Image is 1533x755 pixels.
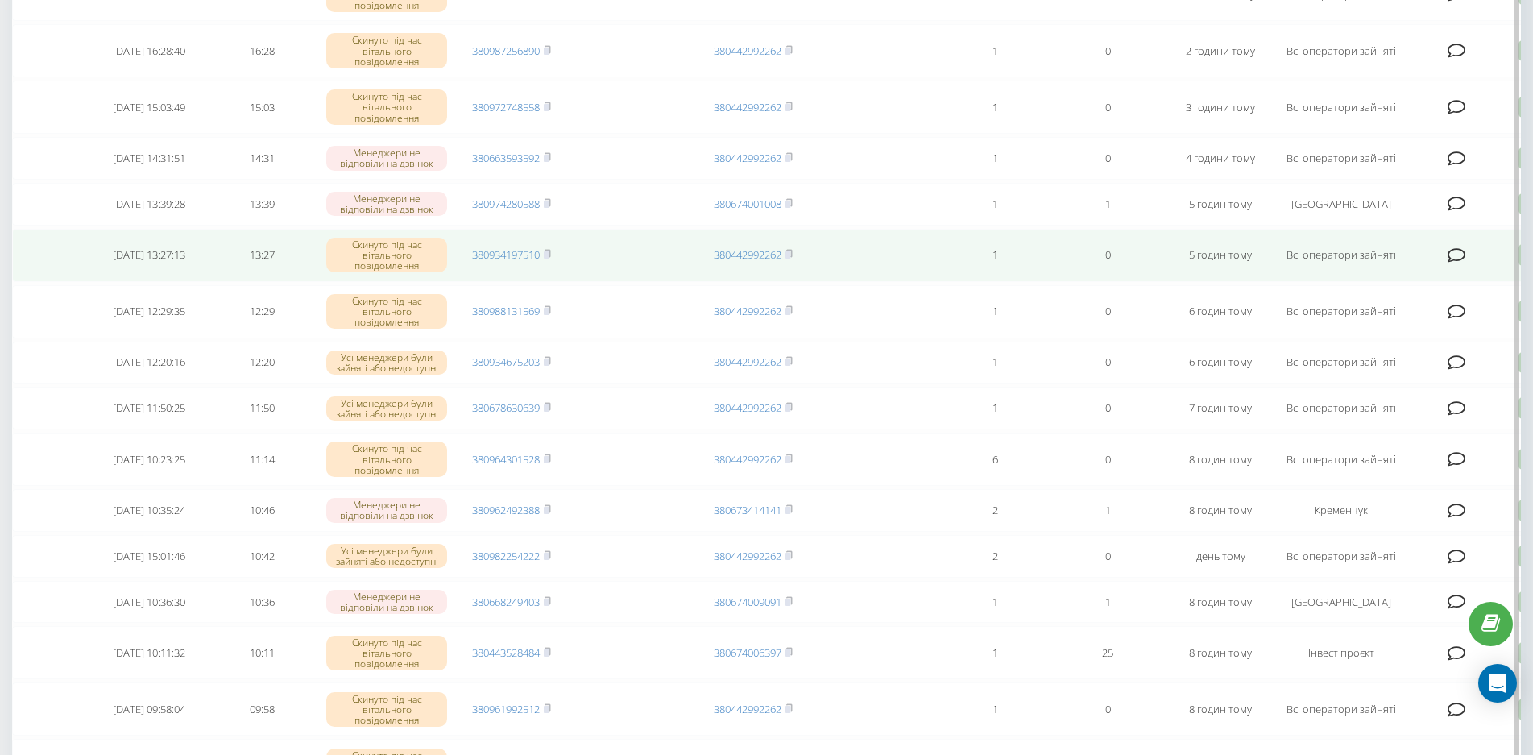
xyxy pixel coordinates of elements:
a: 380674006397 [714,645,781,660]
td: 6 годин тому [1164,342,1277,384]
td: 5 годин тому [1164,229,1277,282]
a: 380988131569 [472,304,540,318]
a: 380982254222 [472,549,540,563]
td: Всі оператори зайняті [1277,24,1406,77]
a: 380442992262 [714,355,781,369]
a: 380663593592 [472,151,540,165]
div: Скинуто під час вітального повідомлення [326,33,447,68]
td: 1 [938,387,1051,429]
td: 1 [938,229,1051,282]
td: [DATE] 10:23:25 [93,433,205,486]
td: 0 [1051,535,1164,578]
td: [DATE] 15:01:46 [93,535,205,578]
td: [DATE] 12:20:16 [93,342,205,384]
td: 10:46 [205,489,318,532]
div: Скинуто під час вітального повідомлення [326,238,447,273]
div: Менеджери не відповіли на дзвінок [326,498,447,522]
div: Скинуто під час вітального повідомлення [326,442,447,477]
td: [DATE] 10:11:32 [93,626,205,679]
a: 380668249403 [472,595,540,609]
a: 380673414141 [714,503,781,517]
a: 380674009091 [714,595,781,609]
a: 380972748558 [472,100,540,114]
td: 6 годин тому [1164,285,1277,338]
div: Усі менеджери були зайняті або недоступні [326,544,447,568]
td: 12:20 [205,342,318,384]
td: 4 години тому [1164,137,1277,180]
a: 380974280588 [472,197,540,211]
a: 380934675203 [472,355,540,369]
td: 15:03 [205,81,318,134]
td: 09:58 [205,682,318,736]
a: 380442992262 [714,400,781,415]
td: 1 [938,24,1051,77]
td: 8 годин тому [1164,489,1277,532]
a: 380442992262 [714,549,781,563]
a: 380442992262 [714,702,781,716]
a: 380442992262 [714,100,781,114]
td: 0 [1051,387,1164,429]
td: 1 [1051,183,1164,226]
td: [DATE] 15:03:49 [93,81,205,134]
td: Всі оператори зайняті [1277,535,1406,578]
td: 12:29 [205,285,318,338]
td: 0 [1051,682,1164,736]
td: 2 години тому [1164,24,1277,77]
a: 380961992512 [472,702,540,716]
td: Всі оператори зайняті [1277,81,1406,134]
td: 1 [938,137,1051,180]
a: 380443528484 [472,645,540,660]
div: Скинуто під час вітального повідомлення [326,692,447,728]
a: 380678630639 [472,400,540,415]
td: [DATE] 10:35:24 [93,489,205,532]
a: 380442992262 [714,304,781,318]
td: 1 [1051,581,1164,624]
td: 1 [938,183,1051,226]
td: Всі оператори зайняті [1277,387,1406,429]
td: 14:31 [205,137,318,180]
td: 8 годин тому [1164,626,1277,679]
div: Скинуто під час вітального повідомлення [326,636,447,671]
td: 25 [1051,626,1164,679]
td: 8 годин тому [1164,581,1277,624]
td: 0 [1051,81,1164,134]
td: Всі оператори зайняті [1277,342,1406,384]
td: [DATE] 10:36:30 [93,581,205,624]
td: 0 [1051,285,1164,338]
a: 380442992262 [714,247,781,262]
td: 0 [1051,342,1164,384]
div: Менеджери не відповіли на дзвінок [326,590,447,614]
td: 2 [938,489,1051,532]
td: 10:11 [205,626,318,679]
td: 13:27 [205,229,318,282]
div: Скинуто під час вітального повідомлення [326,294,447,330]
td: [GEOGRAPHIC_DATA] [1277,581,1406,624]
a: 380964301528 [472,452,540,467]
td: [DATE] 09:58:04 [93,682,205,736]
td: 1 [938,682,1051,736]
td: 11:50 [205,387,318,429]
a: 380442992262 [714,151,781,165]
td: 7 годин тому [1164,387,1277,429]
td: [DATE] 13:27:13 [93,229,205,282]
td: 0 [1051,229,1164,282]
td: 1 [938,81,1051,134]
div: Усі менеджери були зайняті або недоступні [326,351,447,375]
td: 2 [938,535,1051,578]
td: 1 [938,342,1051,384]
a: 380674001008 [714,197,781,211]
div: Скинуто під час вітального повідомлення [326,89,447,125]
div: Менеджери не відповіли на дзвінок [326,146,447,170]
td: [DATE] 14:31:51 [93,137,205,180]
a: 380442992262 [714,44,781,58]
td: [DATE] 16:28:40 [93,24,205,77]
div: Open Intercom Messenger [1478,664,1517,703]
td: Кременчук [1277,489,1406,532]
td: 0 [1051,137,1164,180]
td: 10:42 [205,535,318,578]
a: 380987256890 [472,44,540,58]
td: 0 [1051,433,1164,486]
div: Менеджери не відповіли на дзвінок [326,192,447,216]
td: 10:36 [205,581,318,624]
td: 1 [938,285,1051,338]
